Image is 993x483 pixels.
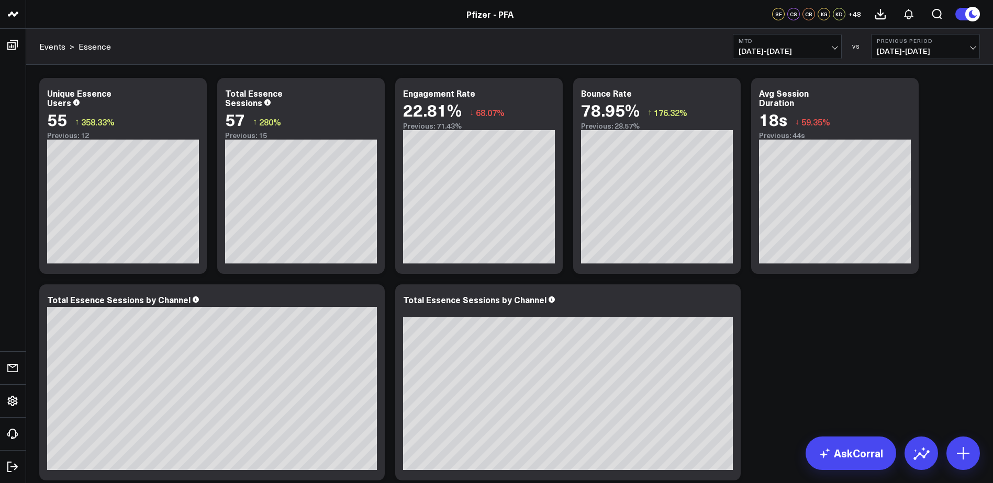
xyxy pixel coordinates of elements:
[253,115,257,129] span: ↑
[403,87,475,99] div: Engagement Rate
[759,87,809,108] div: Avg Session Duration
[75,115,79,129] span: ↑
[466,8,514,20] a: Pfizer - PFA
[787,8,800,20] div: CS
[39,41,74,52] div: >
[403,294,546,305] div: Total Essence Sessions by Channel
[47,87,111,108] div: Unique Essence Users
[47,110,67,129] div: 55
[259,116,281,128] span: 280%
[654,107,687,118] span: 176.32%
[848,10,861,18] span: + 48
[739,47,836,55] span: [DATE] - [DATE]
[871,34,980,59] button: Previous Period[DATE]-[DATE]
[39,41,65,52] a: Events
[848,8,861,20] button: +48
[877,47,974,55] span: [DATE] - [DATE]
[47,294,191,305] div: Total Essence Sessions by Channel
[476,107,505,118] span: 68.07%
[795,115,799,129] span: ↓
[847,43,866,50] div: VS
[806,436,896,470] a: AskCorral
[802,8,815,20] div: CB
[772,8,785,20] div: SF
[225,110,245,129] div: 57
[818,8,830,20] div: KG
[403,122,555,130] div: Previous: 71.43%
[403,100,462,119] div: 22.81%
[733,34,842,59] button: MTD[DATE]-[DATE]
[801,116,830,128] span: 59.35%
[581,100,640,119] div: 78.95%
[470,106,474,119] span: ↓
[81,116,115,128] span: 358.33%
[877,38,974,44] b: Previous Period
[225,87,283,108] div: Total Essence Sessions
[581,87,632,99] div: Bounce Rate
[79,41,111,52] a: Essence
[581,122,733,130] div: Previous: 28.57%
[759,110,787,129] div: 18s
[739,38,836,44] b: MTD
[225,131,377,140] div: Previous: 15
[759,131,911,140] div: Previous: 44s
[833,8,845,20] div: KD
[648,106,652,119] span: ↑
[47,131,199,140] div: Previous: 12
